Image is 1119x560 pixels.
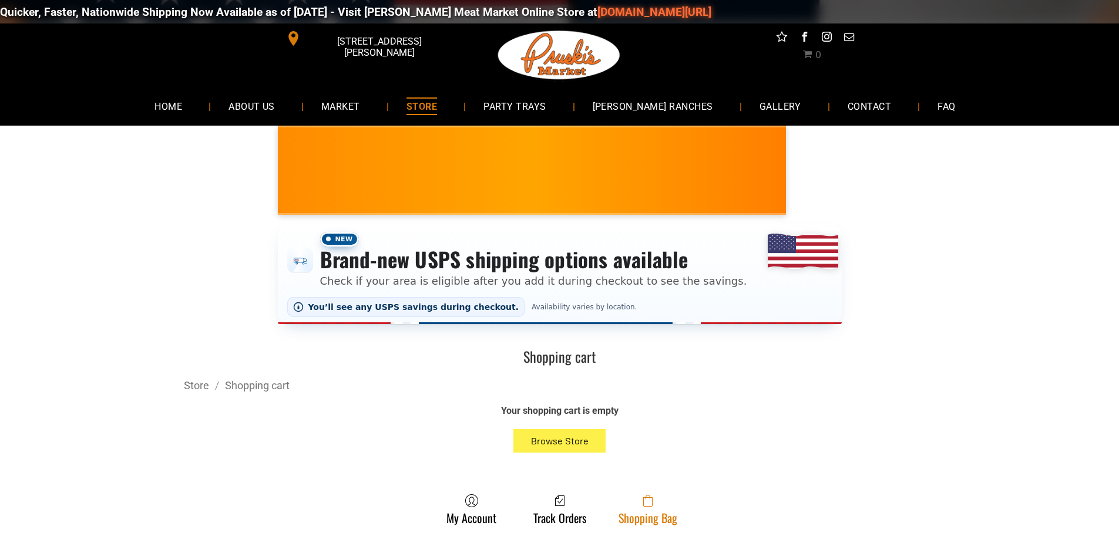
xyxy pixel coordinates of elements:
a: Shopping Bag [613,494,683,525]
div: Breadcrumbs [184,378,936,393]
a: MARKET [304,90,378,122]
a: [DOMAIN_NAME][URL] [593,5,707,19]
a: facebook [797,29,812,48]
a: Shopping cart [225,379,290,392]
span: [PERSON_NAME] MARKET [781,178,1012,197]
span: / [209,379,225,392]
span: 0 [815,49,821,60]
a: My Account [441,494,502,525]
a: PARTY TRAYS [466,90,563,122]
a: HOME [137,90,200,122]
a: GALLERY [742,90,819,122]
a: STORE [389,90,455,122]
a: Store [184,379,209,392]
a: [STREET_ADDRESS][PERSON_NAME] [278,29,458,48]
a: Track Orders [527,494,592,525]
a: ABOUT US [211,90,293,122]
button: Browse Store [513,429,606,453]
img: Pruski-s+Market+HQ+Logo2-1920w.png [496,23,623,87]
span: [STREET_ADDRESS][PERSON_NAME] [303,30,455,64]
a: CONTACT [830,90,909,122]
p: Check if your area is eligible after you add it during checkout to see the savings. [320,273,747,289]
a: [PERSON_NAME] RANCHES [575,90,731,122]
a: instagram [819,29,834,48]
div: Shipping options announcement [278,224,842,324]
a: Social network [774,29,789,48]
span: Browse Store [531,436,589,447]
span: New [320,232,359,247]
h3: Brand-new USPS shipping options available [320,247,747,272]
span: You’ll see any USPS savings during checkout. [308,302,519,312]
a: email [841,29,856,48]
h1: Shopping cart [184,348,936,366]
div: Your shopping cart is empty [348,404,771,417]
a: FAQ [920,90,973,122]
span: Availability varies by location. [529,303,639,311]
